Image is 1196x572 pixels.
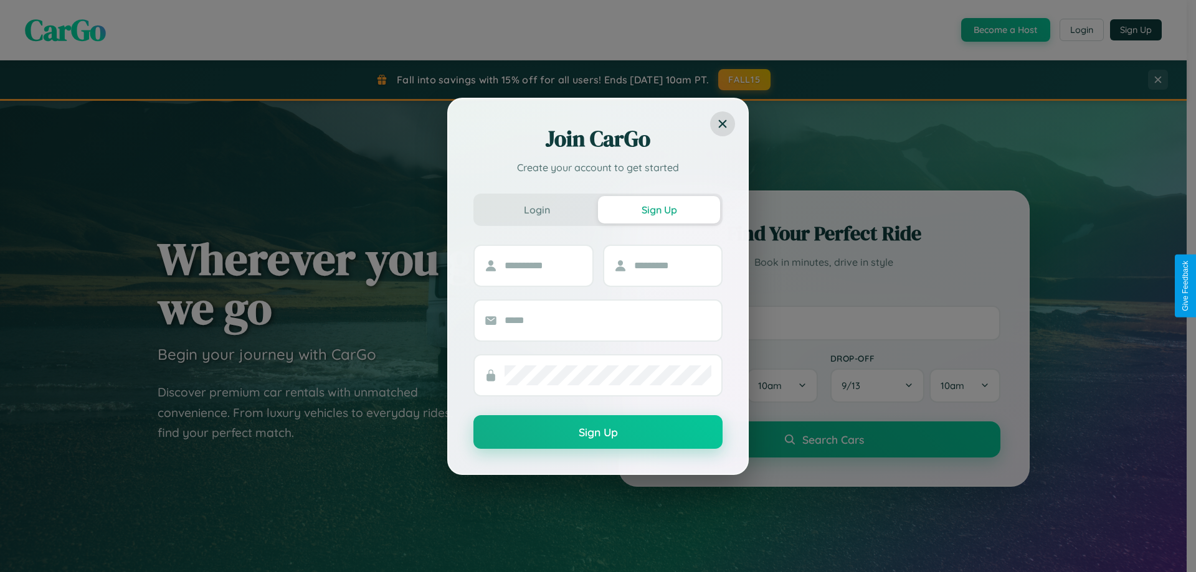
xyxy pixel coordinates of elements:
div: Give Feedback [1181,261,1190,311]
button: Sign Up [598,196,720,223]
button: Login [476,196,598,223]
p: Create your account to get started [473,160,723,175]
button: Sign Up [473,415,723,449]
h2: Join CarGo [473,124,723,154]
